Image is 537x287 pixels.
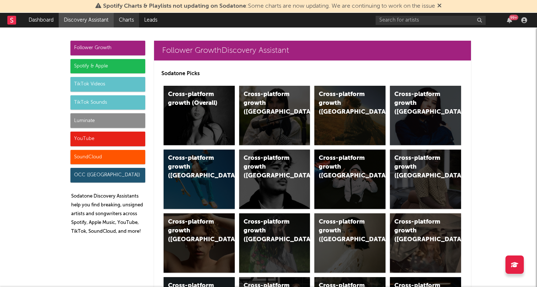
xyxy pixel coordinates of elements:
a: Leads [139,13,162,27]
div: TikTok Sounds [70,95,145,110]
a: Cross-platform growth ([GEOGRAPHIC_DATA]) [239,86,310,145]
div: Cross-platform growth ([GEOGRAPHIC_DATA]) [168,154,218,180]
a: Cross-platform growth ([GEOGRAPHIC_DATA]/GSA) [314,150,386,209]
a: Charts [114,13,139,27]
div: Cross-platform growth ([GEOGRAPHIC_DATA]) [394,154,444,180]
div: Cross-platform growth ([GEOGRAPHIC_DATA]) [244,154,293,180]
span: : Some charts are now updating. We are continuing to work on the issue [103,3,435,9]
div: Cross-platform growth ([GEOGRAPHIC_DATA]) [244,218,293,244]
p: Sodatone Picks [161,69,464,78]
a: Cross-platform growth (Overall) [164,86,235,145]
p: Sodatone Discovery Assistants help you find breaking, unsigned artists and songwriters across Spo... [71,192,145,236]
span: Spotify Charts & Playlists not updating on Sodatone [103,3,246,9]
a: Follower GrowthDiscovery Assistant [154,41,471,60]
div: Cross-platform growth (Overall) [168,90,218,108]
div: 99 + [509,15,518,20]
input: Search for artists [376,16,486,25]
a: Discovery Assistant [59,13,114,27]
div: YouTube [70,132,145,146]
div: Luminate [70,113,145,128]
div: Cross-platform growth ([GEOGRAPHIC_DATA]) [394,218,444,244]
a: Cross-platform growth ([GEOGRAPHIC_DATA]) [239,213,310,273]
a: Cross-platform growth ([GEOGRAPHIC_DATA]) [390,86,461,145]
div: Follower Growth [70,41,145,55]
div: Cross-platform growth ([GEOGRAPHIC_DATA]) [319,90,369,117]
span: Dismiss [437,3,442,9]
div: Cross-platform growth ([GEOGRAPHIC_DATA]) [319,218,369,244]
a: Cross-platform growth ([GEOGRAPHIC_DATA]) [314,86,386,145]
a: Cross-platform growth ([GEOGRAPHIC_DATA]) [390,150,461,209]
div: Spotify & Apple [70,59,145,74]
a: Cross-platform growth ([GEOGRAPHIC_DATA]) [164,213,235,273]
a: Cross-platform growth ([GEOGRAPHIC_DATA]) [164,150,235,209]
div: Cross-platform growth ([GEOGRAPHIC_DATA]) [394,90,444,117]
div: Cross-platform growth ([GEOGRAPHIC_DATA]) [168,218,218,244]
div: OCC ([GEOGRAPHIC_DATA]) [70,168,145,183]
div: SoundCloud [70,150,145,165]
a: Cross-platform growth ([GEOGRAPHIC_DATA]) [390,213,461,273]
button: 99+ [507,17,512,23]
div: Cross-platform growth ([GEOGRAPHIC_DATA]) [244,90,293,117]
div: TikTok Videos [70,77,145,92]
a: Dashboard [23,13,59,27]
a: Cross-platform growth ([GEOGRAPHIC_DATA]) [239,150,310,209]
div: Cross-platform growth ([GEOGRAPHIC_DATA]/GSA) [319,154,369,180]
a: Cross-platform growth ([GEOGRAPHIC_DATA]) [314,213,386,273]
